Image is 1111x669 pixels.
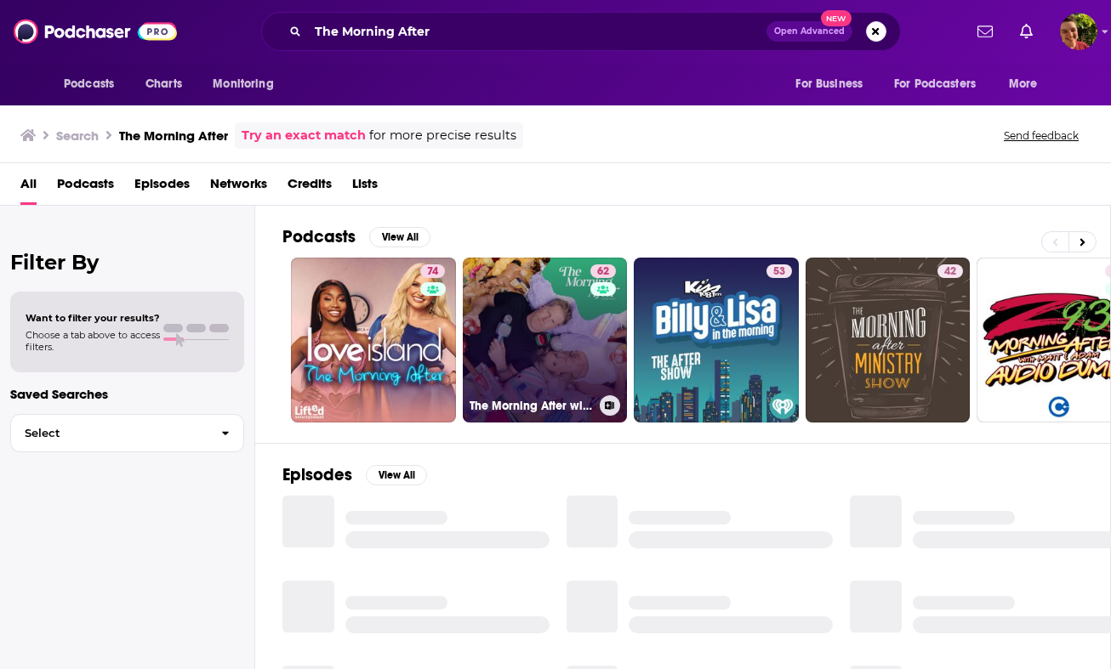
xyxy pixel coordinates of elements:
span: Monitoring [213,72,273,96]
a: 42 [937,264,963,278]
span: For Podcasters [894,72,976,96]
a: Networks [210,170,267,205]
h2: Episodes [282,464,352,485]
span: 74 [427,264,438,281]
span: More [1009,72,1038,96]
button: Open AdvancedNew [766,21,852,42]
a: 53 [766,264,792,278]
span: Select [11,428,208,439]
a: Podcasts [57,170,114,205]
h3: The Morning After [119,128,228,144]
span: Logged in as Marz [1060,13,1097,50]
button: Send feedback [999,128,1084,143]
button: Select [10,414,244,452]
span: Open Advanced [774,27,845,36]
button: open menu [997,68,1059,100]
a: 62The Morning After with [PERSON_NAME] [463,258,628,422]
a: 74 [420,264,445,278]
a: Credits [288,170,332,205]
button: open menu [883,68,1000,100]
img: Podchaser - Follow, Share and Rate Podcasts [14,15,177,48]
span: New [821,10,852,26]
h3: The Morning After with [PERSON_NAME] [470,399,593,413]
a: EpisodesView All [282,464,427,485]
span: 53 [773,264,785,281]
a: 74 [291,258,456,422]
span: 42 [944,264,956,281]
div: Search podcasts, credits, & more... [261,12,901,51]
span: For Business [795,72,863,96]
a: Lists [352,170,378,205]
p: Saved Searches [10,386,244,402]
h2: Filter By [10,250,244,275]
h3: Search [56,128,99,144]
img: User Profile [1060,13,1097,50]
a: All [20,170,37,205]
h2: Podcasts [282,226,356,247]
a: 53 [634,258,799,422]
input: Search podcasts, credits, & more... [308,18,766,45]
button: Show profile menu [1060,13,1097,50]
a: Episodes [134,170,190,205]
a: Charts [134,68,192,100]
a: Show notifications dropdown [1013,17,1040,46]
button: open menu [201,68,295,100]
span: 62 [597,264,609,281]
a: 42 [806,258,971,422]
button: View All [366,465,427,485]
span: Podcasts [64,72,114,96]
button: open menu [52,68,136,100]
a: PodcastsView All [282,226,430,247]
span: for more precise results [369,126,516,145]
button: open menu [783,68,884,100]
a: Show notifications dropdown [971,17,1000,46]
span: Charts [145,72,182,96]
span: Choose a tab above to access filters. [26,329,160,353]
button: View All [369,227,430,247]
a: 62 [590,264,616,278]
span: Want to filter your results? [26,312,160,324]
a: Try an exact match [242,126,366,145]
